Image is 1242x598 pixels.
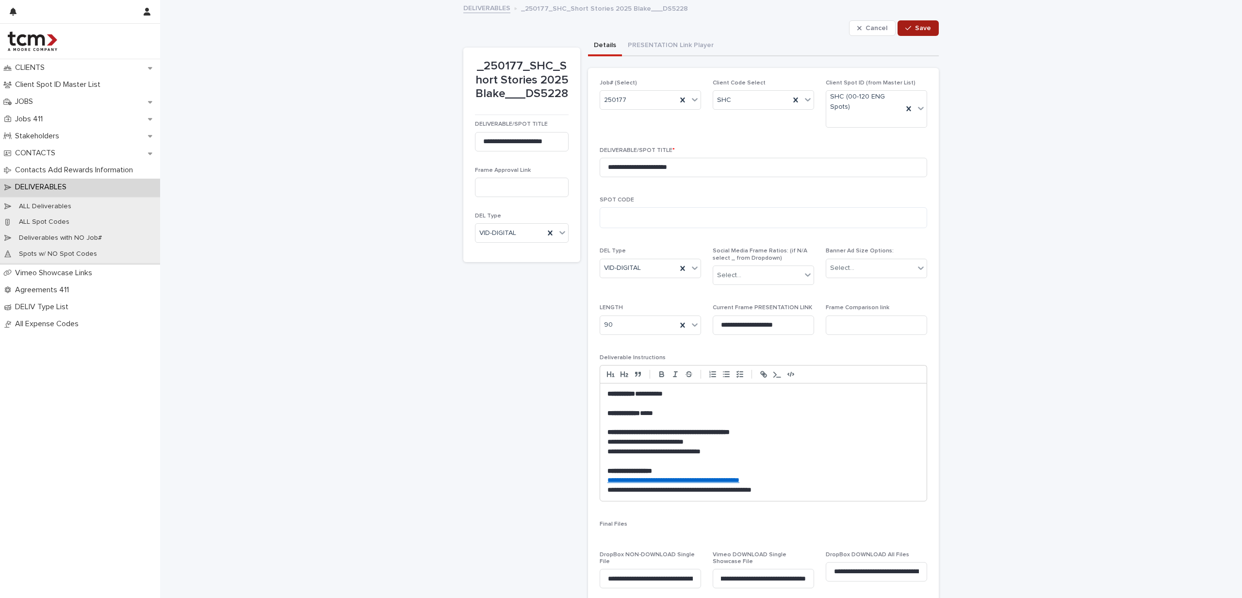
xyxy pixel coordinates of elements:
[600,197,634,203] span: SPOT CODE
[11,268,100,278] p: Vimeo Showcase Links
[11,183,74,192] p: DELIVERABLES
[600,148,675,153] span: DELIVERABLE/SPOT TITLE
[717,270,741,281] div: Select...
[866,25,887,32] span: Cancel
[521,2,688,13] p: _250177_SHC_Short Stories 2025 Blake___DS5228
[11,97,41,106] p: JOBS
[826,248,894,254] span: Banner Ad Size Options:
[600,305,623,311] span: LENGTH
[713,248,807,261] span: Social Media Frame Ratios: (if N/A select _ from Dropdown)
[479,228,516,238] span: VID-DIGITAL
[604,95,626,105] span: 250177
[600,355,666,361] span: Deliverable Instructions
[826,305,889,311] span: Frame Comparison link
[11,132,67,141] p: Stakeholders
[600,552,695,565] span: DropBox NON-DOWNLOAD Single File
[588,36,622,56] button: Details
[849,20,896,36] button: Cancel
[475,59,569,101] p: _250177_SHC_Short Stories 2025 Blake___DS5228
[600,80,637,86] span: Job# (Select)
[830,92,899,112] span: SHC (00-120 ENG Spots)
[830,263,854,273] div: Select...
[604,320,613,330] span: 90
[826,80,915,86] span: Client Spot ID (from Master List)
[11,218,77,226] p: ALL Spot Codes
[898,20,939,36] button: Save
[8,32,57,51] img: 4hMmSqQkux38exxPVZHQ
[11,166,141,175] p: Contacts Add Rewards Information
[604,263,641,273] span: VID-DIGITAL
[915,25,931,32] span: Save
[826,552,909,558] span: DropBox DOWNLOAD All Files
[11,234,110,242] p: Deliverables with NO Job#
[475,213,501,219] span: DEL Type
[11,80,108,89] p: Client Spot ID Master List
[11,202,79,211] p: ALL Deliverables
[713,80,766,86] span: Client Code Select
[713,305,812,311] span: Current Frame PRESENTATION LINK
[600,521,627,527] span: Final Files
[11,149,63,158] p: CONTACTS
[11,285,77,295] p: Agreements 411
[11,302,76,312] p: DELIV Type List
[713,552,786,565] span: Vimeo DOWNLOAD Single Showcase File
[463,2,510,13] a: DELIVERABLES
[11,63,52,72] p: CLIENTS
[622,36,719,56] button: PRESENTATION Link Player
[475,167,531,173] span: Frame Approval Link
[717,95,731,105] span: SHC
[475,121,548,127] span: DELIVERABLE/SPOT TITLE
[600,248,626,254] span: DEL Type
[11,319,86,329] p: All Expense Codes
[11,250,105,258] p: Spots w/ NO Spot Codes
[11,115,50,124] p: Jobs 411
